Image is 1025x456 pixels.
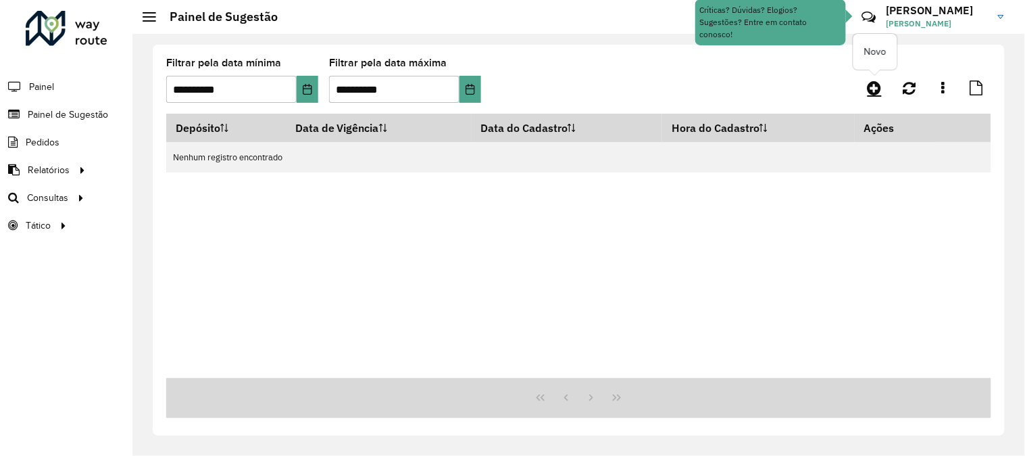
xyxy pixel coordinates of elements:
[156,9,278,24] h2: Painel de Sugestão
[166,114,286,142] th: Depósito
[29,80,54,94] span: Painel
[855,114,936,142] th: Ações
[886,4,988,17] h3: [PERSON_NAME]
[27,191,68,205] span: Consultas
[166,55,281,71] label: Filtrar pela data mínima
[329,55,447,71] label: Filtrar pela data máxima
[459,76,481,103] button: Choose Date
[886,18,988,30] span: [PERSON_NAME]
[472,114,663,142] th: Data do Cadastro
[28,108,108,122] span: Painel de Sugestão
[26,135,59,150] span: Pedidos
[28,163,70,177] span: Relatórios
[166,142,991,173] td: Nenhum registro encontrado
[853,34,897,70] div: Novo
[26,219,51,233] span: Tático
[297,76,318,103] button: Choose Date
[662,114,855,142] th: Hora do Cadastro
[854,3,883,32] a: Contato Rápido
[286,114,471,142] th: Data de Vigência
